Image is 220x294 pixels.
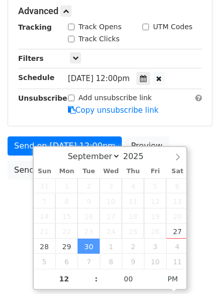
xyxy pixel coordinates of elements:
[18,54,44,62] strong: Filters
[55,193,78,208] span: September 8, 2025
[79,93,152,103] label: Add unsubscribe link
[18,6,202,17] h5: Advanced
[144,224,166,239] span: September 26, 2025
[153,22,192,32] label: UTM Codes
[55,254,78,269] span: October 6, 2025
[18,73,54,82] strong: Schedule
[100,224,122,239] span: September 24, 2025
[55,168,78,175] span: Mon
[79,34,120,44] label: Track Clicks
[124,136,169,156] a: Preview
[78,239,100,254] span: September 30, 2025
[166,178,188,193] span: September 6, 2025
[18,23,52,31] strong: Tracking
[144,168,166,175] span: Fri
[144,239,166,254] span: October 3, 2025
[159,269,187,289] span: Click to toggle
[78,193,100,208] span: September 9, 2025
[34,239,56,254] span: September 28, 2025
[79,22,122,32] label: Track Opens
[78,208,100,224] span: September 16, 2025
[95,269,98,289] span: :
[100,208,122,224] span: September 17, 2025
[120,152,157,161] input: Year
[122,193,144,208] span: September 11, 2025
[166,224,188,239] span: September 27, 2025
[100,239,122,254] span: October 1, 2025
[166,168,188,175] span: Sat
[78,224,100,239] span: September 23, 2025
[122,224,144,239] span: September 25, 2025
[98,269,159,289] input: Minute
[34,269,95,289] input: Hour
[18,94,67,102] strong: Unsubscribe
[100,178,122,193] span: September 3, 2025
[8,136,122,156] a: Send on [DATE] 12:00pm
[166,254,188,269] span: October 11, 2025
[55,208,78,224] span: September 15, 2025
[100,168,122,175] span: Wed
[34,208,56,224] span: September 14, 2025
[144,193,166,208] span: September 12, 2025
[78,178,100,193] span: September 2, 2025
[100,254,122,269] span: October 8, 2025
[122,208,144,224] span: September 18, 2025
[122,168,144,175] span: Thu
[55,224,78,239] span: September 22, 2025
[144,254,166,269] span: October 10, 2025
[170,246,220,294] div: Widget Obrolan
[100,193,122,208] span: September 10, 2025
[34,254,56,269] span: October 5, 2025
[34,193,56,208] span: September 7, 2025
[55,178,78,193] span: September 1, 2025
[34,178,56,193] span: August 31, 2025
[55,239,78,254] span: September 29, 2025
[166,208,188,224] span: September 20, 2025
[166,239,188,254] span: October 4, 2025
[144,208,166,224] span: September 19, 2025
[68,74,130,83] span: [DATE] 12:00pm
[122,239,144,254] span: October 2, 2025
[34,168,56,175] span: Sun
[122,178,144,193] span: September 4, 2025
[8,161,84,180] a: Send Test Email
[144,178,166,193] span: September 5, 2025
[68,106,159,115] a: Copy unsubscribe link
[78,168,100,175] span: Tue
[78,254,100,269] span: October 7, 2025
[34,224,56,239] span: September 21, 2025
[170,246,220,294] iframe: Chat Widget
[122,254,144,269] span: October 9, 2025
[166,193,188,208] span: September 13, 2025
